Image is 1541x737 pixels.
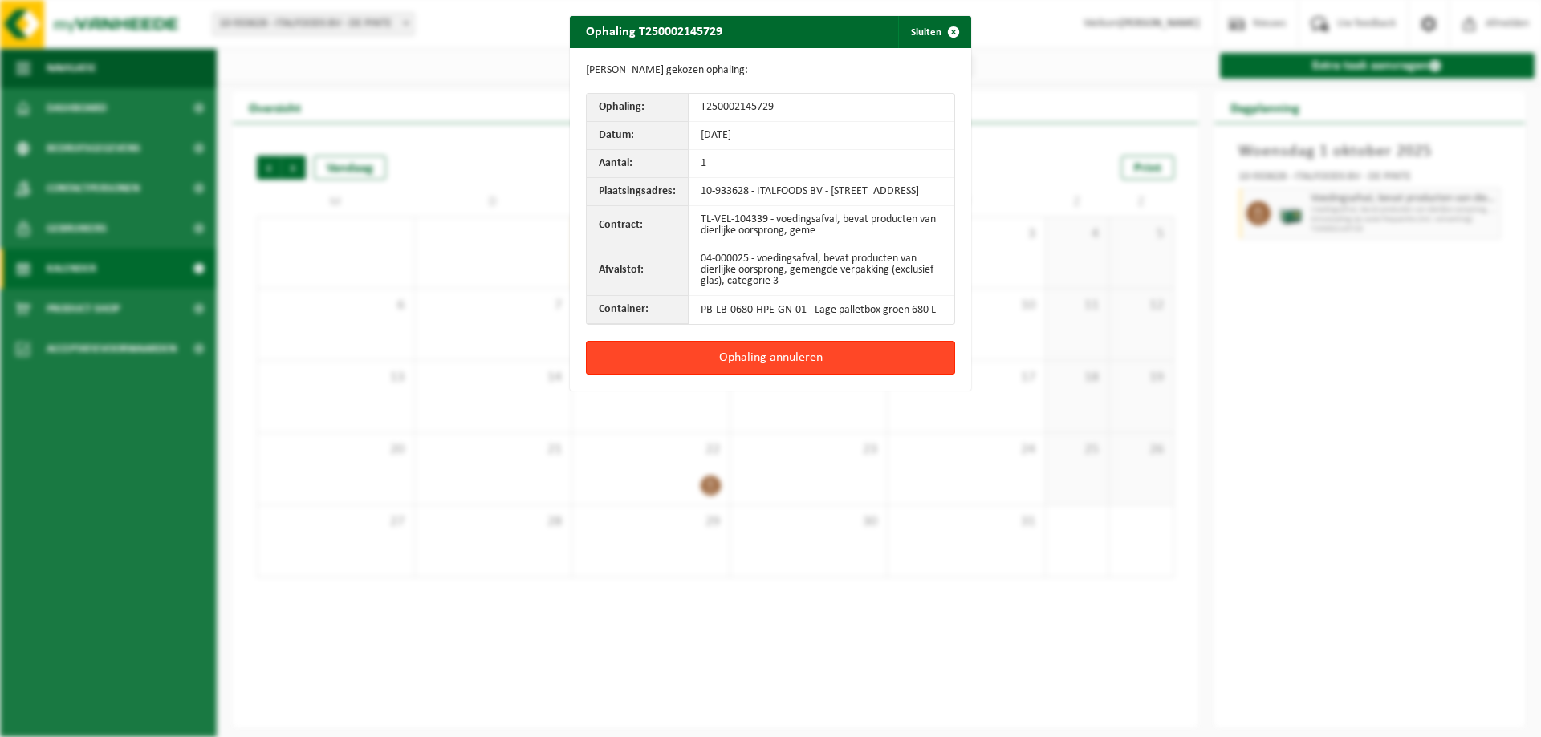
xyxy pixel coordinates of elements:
th: Ophaling: [587,94,689,122]
th: Contract: [587,206,689,245]
th: Datum: [587,122,689,150]
td: 04-000025 - voedingsafval, bevat producten van dierlijke oorsprong, gemengde verpakking (exclusie... [689,245,954,296]
th: Container: [587,296,689,324]
td: [DATE] [689,122,954,150]
p: [PERSON_NAME] gekozen ophaling: [586,64,955,77]
td: T250002145729 [689,94,954,122]
td: TL-VEL-104339 - voedingsafval, bevat producten van dierlijke oorsprong, geme [689,206,954,245]
td: 1 [689,150,954,178]
th: Afvalstof: [587,245,689,296]
td: PB-LB-0680-HPE-GN-01 - Lage palletbox groen 680 L [689,296,954,324]
td: 10-933628 - ITALFOODS BV - [STREET_ADDRESS] [689,178,954,206]
button: Sluiten [898,16,970,48]
button: Ophaling annuleren [586,341,955,375]
th: Aantal: [587,150,689,178]
th: Plaatsingsadres: [587,178,689,206]
h2: Ophaling T250002145729 [570,16,738,47]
